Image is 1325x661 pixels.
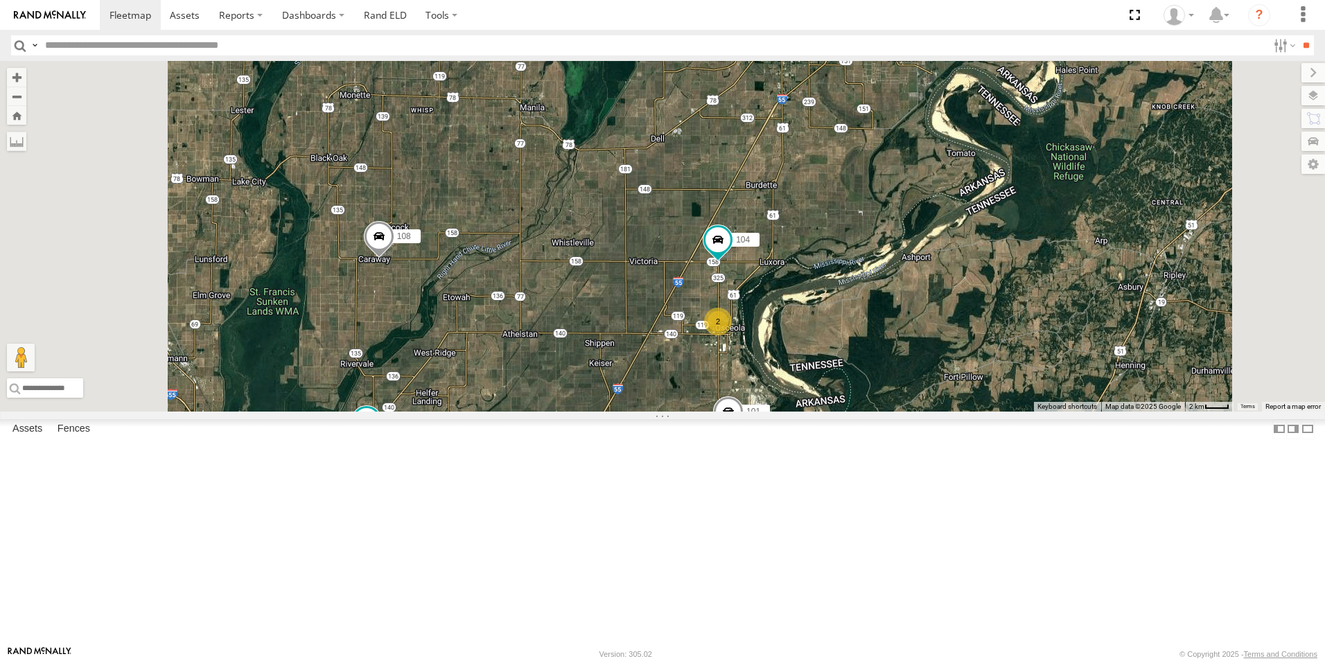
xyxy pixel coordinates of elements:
button: Map Scale: 2 km per 32 pixels [1185,402,1234,412]
button: Zoom Home [7,106,26,125]
a: Visit our Website [8,647,71,661]
div: © Copyright 2025 - [1179,650,1317,658]
label: Dock Summary Table to the Right [1286,419,1300,439]
span: 2 km [1189,403,1204,410]
i: ? [1248,4,1270,26]
button: Zoom in [7,68,26,87]
a: Terms [1240,404,1255,409]
label: Search Filter Options [1268,35,1298,55]
label: Hide Summary Table [1301,419,1315,439]
label: Search Query [29,35,40,55]
button: Drag Pegman onto the map to open Street View [7,344,35,371]
a: Report a map error [1265,403,1321,410]
button: Keyboard shortcuts [1037,402,1097,412]
div: 2 [704,308,732,335]
a: Terms and Conditions [1244,650,1317,658]
img: rand-logo.svg [14,10,86,20]
span: 104 [736,235,750,245]
span: 108 [397,232,411,242]
span: 101 [746,407,760,416]
label: Assets [6,419,49,439]
label: Dock Summary Table to the Left [1272,419,1286,439]
div: Version: 305.02 [599,650,652,658]
span: Map data ©2025 Google [1105,403,1181,410]
button: Zoom out [7,87,26,106]
div: Craig King [1159,5,1199,26]
label: Measure [7,132,26,151]
label: Fences [51,419,97,439]
label: Map Settings [1301,155,1325,174]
